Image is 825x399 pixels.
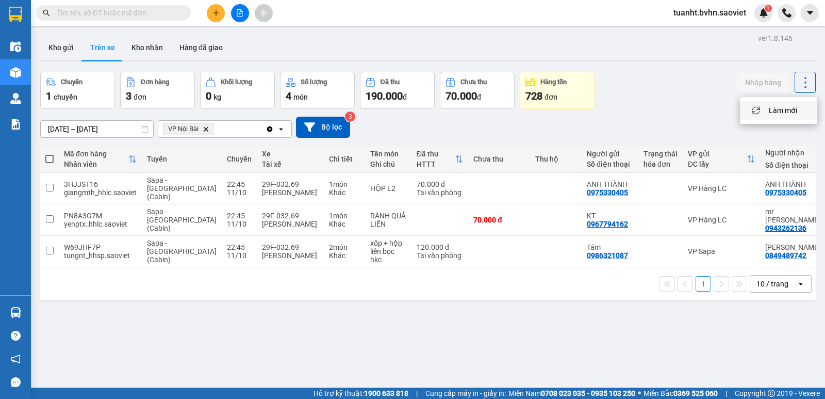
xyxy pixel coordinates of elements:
div: VP Hàng LC [688,184,755,193]
button: Bộ lọc [296,117,350,138]
div: Hàng tồn [540,78,567,86]
div: Khác [329,188,360,197]
div: Tại văn phòng [417,251,463,260]
div: 70.000 đ [417,180,463,188]
div: W69JHF7P [64,243,137,251]
span: đơn [134,93,146,101]
span: tuanht.bvhn.saoviet [665,6,754,19]
div: Đã thu [417,150,455,158]
span: Miền Bắc [643,388,718,399]
input: Tìm tên, số ĐT hoặc mã đơn [57,7,178,19]
span: chuyến [54,93,77,101]
img: warehouse-icon [10,41,21,52]
div: Nhân viên [64,160,128,168]
button: Đơn hàng3đơn [120,72,195,109]
span: | [725,388,727,399]
div: Khối lượng [221,78,252,86]
span: 0 [206,90,211,102]
span: file-add [236,9,243,17]
div: Mã đơn hàng [64,150,128,158]
img: phone-icon [782,8,791,18]
div: Chưa thu [473,155,525,163]
div: Tại văn phòng [417,188,463,197]
div: Số lượng [301,78,327,86]
div: 0975330405 [587,188,628,197]
span: plus [212,9,220,17]
span: món [293,93,308,101]
div: [PERSON_NAME] [262,251,319,260]
div: 1 món [329,212,360,220]
span: 190.000 [366,90,403,102]
div: VP gửi [688,150,747,158]
button: Số lượng4món [280,72,355,109]
div: ver 1.8.146 [758,33,793,44]
div: Trạng thái [643,150,678,158]
span: kg [213,93,221,101]
svg: Clear all [266,125,274,133]
div: Ghi chú [370,160,406,168]
span: copyright [768,390,775,397]
div: Khác [329,251,360,260]
strong: 0369 525 060 [673,389,718,397]
button: Hàng tồn728đơn [520,72,595,109]
span: Hỗ trợ kỹ thuật: [313,388,408,399]
div: 3HJJST16 [64,180,137,188]
div: 70.000 đ [473,216,525,224]
span: đơn [544,93,557,101]
button: 1 [696,276,711,292]
div: Thu hộ [535,155,576,163]
div: mr tạo [765,208,820,224]
span: 1 [46,90,52,102]
strong: 0708 023 035 - 0935 103 250 [541,389,635,397]
div: 0975330405 [765,188,806,197]
span: | [416,388,418,399]
button: Hàng đã giao [171,35,231,60]
span: Sapa - [GEOGRAPHIC_DATA] (Cabin) [147,208,217,232]
input: Selected VP Nội Bài. [216,124,217,134]
div: HTTT [417,160,455,168]
div: 11/10 [227,220,252,228]
input: Select a date range. [41,121,153,137]
div: Thanh Ngân [765,243,820,251]
button: Chưa thu70.000đ [440,72,515,109]
div: Tên món [370,150,406,158]
th: Toggle SortBy [59,146,142,173]
div: 29F-032.69 [262,212,319,220]
strong: 1900 633 818 [364,389,408,397]
span: Làm mới [769,105,797,116]
svg: Delete [203,126,209,132]
span: Sapa - [GEOGRAPHIC_DATA] (Cabin) [147,176,217,201]
svg: open [277,125,285,133]
div: 22:45 [227,212,252,220]
div: VP Hàng LC [688,216,755,224]
img: warehouse-icon [10,307,21,318]
div: 10 / trang [756,279,788,289]
button: caret-down [801,4,819,22]
span: ⚪️ [638,391,641,395]
div: 22:45 [227,243,252,251]
span: notification [11,354,21,364]
div: 11/10 [227,188,252,197]
span: 1 [766,5,770,12]
span: caret-down [805,8,815,18]
span: question-circle [11,331,21,341]
span: Sapa - [GEOGRAPHIC_DATA] (Cabin) [147,239,217,264]
div: Chuyến [61,78,82,86]
div: 0967794162 [587,220,628,228]
svg: open [797,280,805,288]
div: Tám [587,243,633,251]
div: ANH THÀNH [587,180,633,188]
div: Chưa thu [460,78,487,86]
div: Đơn hàng [141,78,169,86]
div: xốp + hộp liền bọc [370,239,406,256]
div: 2 món [329,243,360,251]
div: Người nhận [765,149,820,157]
span: message [11,377,21,387]
button: Đã thu190.000đ [360,72,435,109]
img: logo-vxr [9,7,22,22]
button: Khối lượng0kg [200,72,275,109]
span: VP Nội Bài, close by backspace [163,123,213,135]
th: Toggle SortBy [683,146,760,173]
div: Số điện thoại [765,161,820,169]
div: 0986321087 [587,251,628,260]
